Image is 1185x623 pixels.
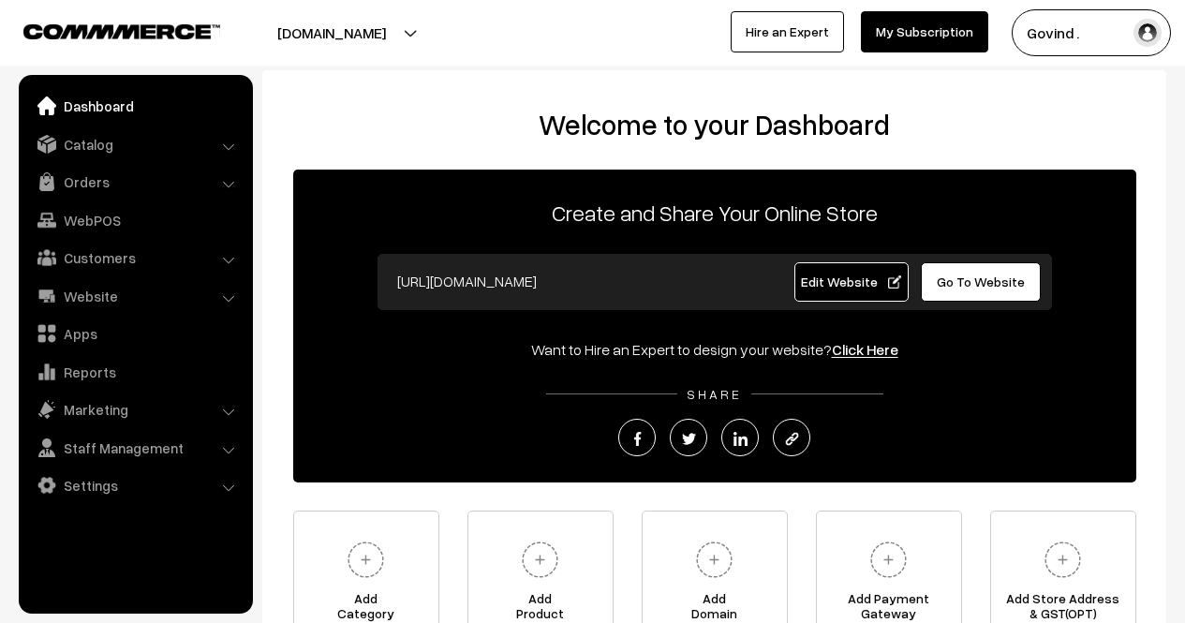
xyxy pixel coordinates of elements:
a: Marketing [23,393,246,426]
img: plus.svg [514,534,566,586]
a: Customers [23,241,246,274]
button: [DOMAIN_NAME] [212,9,452,56]
a: Staff Management [23,431,246,465]
a: Settings [23,468,246,502]
a: Go To Website [921,262,1042,302]
div: Want to Hire an Expert to design your website? [293,338,1136,361]
a: WebPOS [23,203,246,237]
p: Create and Share Your Online Store [293,196,1136,230]
img: plus.svg [1037,534,1089,586]
a: My Subscription [861,11,988,52]
img: plus.svg [863,534,914,586]
a: Click Here [832,340,898,359]
img: COMMMERCE [23,24,220,38]
img: plus.svg [340,534,392,586]
a: Edit Website [794,262,909,302]
span: SHARE [677,386,751,402]
a: Website [23,279,246,313]
a: COMMMERCE [23,19,187,41]
img: plus.svg [689,534,740,586]
h2: Welcome to your Dashboard [281,108,1148,141]
a: Reports [23,355,246,389]
img: user [1133,19,1162,47]
a: Hire an Expert [731,11,844,52]
a: Apps [23,317,246,350]
a: Dashboard [23,89,246,123]
span: Edit Website [801,274,901,289]
a: Orders [23,165,246,199]
a: Catalog [23,127,246,161]
span: Go To Website [937,274,1025,289]
button: Govind . [1012,9,1171,56]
